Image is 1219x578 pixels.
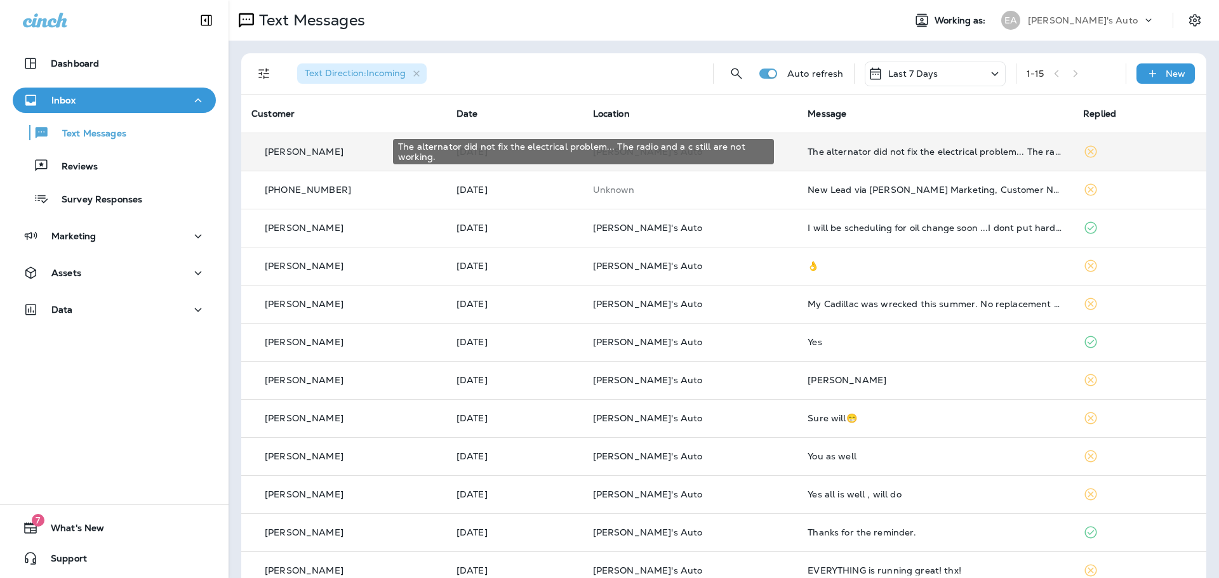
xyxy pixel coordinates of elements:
span: Text Direction : Incoming [305,67,406,79]
span: What's New [38,523,104,538]
p: Sep 12, 2025 11:24 AM [456,261,573,271]
p: Sep 11, 2025 05:57 PM [456,299,573,309]
p: Sep 9, 2025 11:27 AM [456,565,573,575]
p: Sep 9, 2025 09:56 PM [456,489,573,499]
p: Data [51,305,73,315]
div: You as well [808,451,1063,461]
p: Dashboard [51,58,99,69]
p: Survey Responses [49,194,142,206]
p: Marketing [51,231,96,241]
button: Text Messages [13,119,216,146]
button: Settings [1183,9,1206,32]
p: Text Messages [50,128,126,140]
span: [PERSON_NAME]'s Auto [593,374,703,386]
p: Sep 9, 2025 11:58 AM [456,527,573,537]
p: [PERSON_NAME] [265,565,343,575]
span: [PERSON_NAME]'s Auto [593,450,703,462]
p: [PERSON_NAME] [265,147,343,157]
p: Assets [51,268,81,278]
div: The alternator did not fix the electrical problem... The radio and a c still are not working. [393,139,774,164]
button: Collapse Sidebar [189,8,224,33]
button: Inbox [13,88,216,113]
div: 1 - 15 [1027,69,1044,79]
p: [PERSON_NAME] [265,299,343,309]
div: EVERYTHING is running great! thx! [808,565,1063,575]
p: Sep 10, 2025 11:33 AM [456,451,573,461]
div: EA [1001,11,1020,30]
span: Date [456,108,478,119]
div: Thanks for the reminder. [808,527,1063,537]
button: Support [13,546,216,571]
p: Sep 12, 2025 11:57 AM [456,223,573,233]
span: [PERSON_NAME]'s Auto [593,222,703,233]
div: Sure will😁 [808,413,1063,423]
p: [PERSON_NAME] [265,527,343,537]
div: New Lead via Merrick Marketing, Customer Name: George Stewart, Contact info: 9417043530, Job Info... [808,185,1063,195]
button: Reviews [13,152,216,179]
p: Text Messages [254,11,365,30]
span: [PERSON_NAME]'s Auto [593,412,703,424]
p: [PERSON_NAME] [265,337,343,347]
div: I will be scheduling for oil change soon ...I dont put hardly any miles on it so I normally wait ... [808,223,1063,233]
div: Text Direction:Incoming [297,63,427,84]
p: [PHONE_NUMBER] [265,185,351,195]
span: [PERSON_NAME]'s Auto [593,260,703,272]
span: [PERSON_NAME]'s Auto [593,336,703,348]
p: [PERSON_NAME] [265,489,343,499]
span: [PERSON_NAME]'s Auto [593,565,703,576]
div: My Cadillac was wrecked this summer. No replacement yet. 👍😎 [808,299,1063,309]
span: Working as: [935,15,989,26]
p: [PERSON_NAME] [265,413,343,423]
button: Data [13,297,216,322]
span: [PERSON_NAME]'s Auto [593,489,703,500]
button: Filters [251,61,277,86]
div: Yes [808,337,1063,347]
p: [PERSON_NAME]'s Auto [1028,15,1138,25]
p: This customer does not have a last location and the phone number they messaged is not assigned to... [593,185,788,195]
span: Replied [1083,108,1116,119]
span: Customer [251,108,295,119]
button: Marketing [13,223,216,249]
div: Ty [808,375,1063,385]
span: 7 [32,514,44,527]
button: Assets [13,260,216,286]
p: New [1166,69,1185,79]
p: Sep 13, 2025 10:33 AM [456,185,573,195]
button: 7What's New [13,515,216,541]
span: Location [593,108,630,119]
p: Auto refresh [787,69,844,79]
p: Reviews [49,161,98,173]
p: Inbox [51,95,76,105]
div: 👌 [808,261,1063,271]
span: [PERSON_NAME]'s Auto [593,527,703,538]
span: Support [38,553,87,568]
p: Sep 11, 2025 12:15 PM [456,375,573,385]
span: Message [808,108,846,119]
span: [PERSON_NAME]'s Auto [593,298,703,310]
p: [PERSON_NAME] [265,375,343,385]
p: [PERSON_NAME] [265,223,343,233]
p: Sep 10, 2025 03:29 PM [456,413,573,423]
button: Dashboard [13,51,216,76]
div: The alternator did not fix the electrical problem... The radio and a c still are not working. [808,147,1063,157]
div: Yes all is well , will do [808,489,1063,499]
p: Last 7 Days [888,69,938,79]
p: [PERSON_NAME] [265,451,343,461]
button: Survey Responses [13,185,216,212]
button: Search Messages [724,61,749,86]
p: [PERSON_NAME] [265,261,343,271]
p: Sep 11, 2025 03:54 PM [456,337,573,347]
